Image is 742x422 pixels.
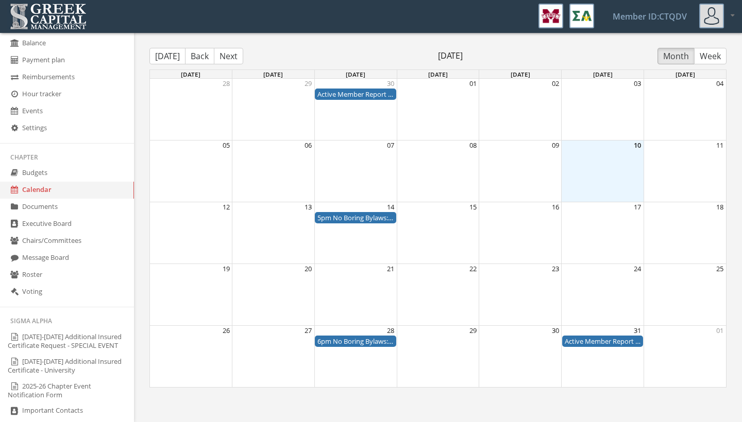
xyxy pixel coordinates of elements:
span: [DATE] [428,70,448,78]
span: [DATE] [511,70,530,78]
button: 09 [552,140,559,150]
span: [DATE] [181,70,200,78]
button: 11 [716,140,723,150]
span: [DATE] [676,70,695,78]
button: 06 [305,140,312,150]
button: 08 [469,140,477,150]
span: [DATE] [593,70,613,78]
button: 13 [305,202,312,212]
button: 07 [387,140,394,150]
button: 17 [634,202,641,212]
a: Member ID: CTQDV [600,1,699,32]
div: Active Member Report Submission Due Date [317,90,394,99]
button: 02 [552,79,559,89]
button: 22 [469,264,477,274]
button: 27 [305,326,312,336]
button: [DATE] [149,48,185,64]
button: 31 [634,326,641,336]
button: 23 [552,264,559,274]
button: 18 [716,202,723,212]
button: 26 [223,326,230,336]
button: Week [694,48,727,64]
button: 21 [387,264,394,274]
button: 20 [305,264,312,274]
button: 28 [223,79,230,89]
button: Back [185,48,214,64]
span: [DATE] [346,70,365,78]
button: 01 [469,79,477,89]
span: [DATE] [243,50,657,62]
div: No Boring Bylaws: Turning Rules into Real Leadership [317,337,394,346]
button: 12 [223,202,230,212]
button: 25 [716,264,723,274]
button: 05 [223,140,230,150]
button: 29 [305,79,312,89]
button: 04 [716,79,723,89]
button: 01 [716,326,723,336]
button: Month [657,48,695,64]
button: 30 [387,79,394,89]
span: [DATE] [263,70,283,78]
button: 30 [552,326,559,336]
button: 15 [469,202,477,212]
button: 29 [469,326,477,336]
button: 03 [634,79,641,89]
button: Next [214,48,243,64]
button: 24 [634,264,641,274]
button: 16 [552,202,559,212]
button: 19 [223,264,230,274]
button: 10 [634,140,641,150]
div: Month View [149,69,727,388]
div: No Boring Bylaws: Turning Rules into Real Leadership [317,213,394,223]
button: 14 [387,202,394,212]
button: 28 [387,326,394,336]
div: Active Member Report Payment Due Date [565,337,641,346]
